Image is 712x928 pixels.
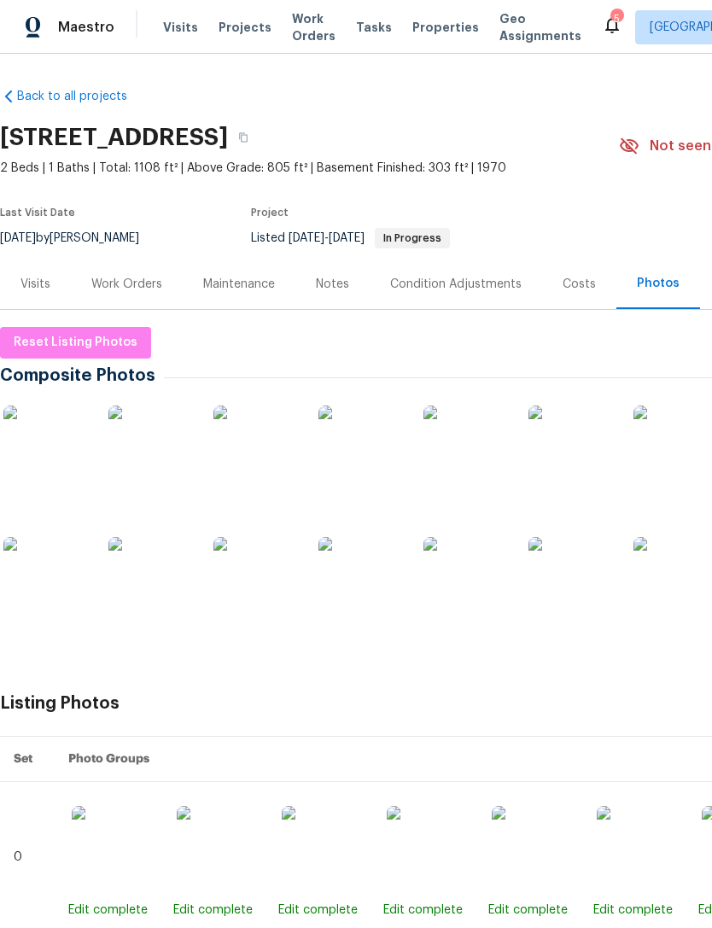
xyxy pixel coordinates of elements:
[278,902,358,919] div: Edit complete
[228,122,259,153] button: Copy Address
[14,332,137,353] span: Reset Listing Photos
[356,21,392,33] span: Tasks
[329,232,365,244] span: [DATE]
[251,207,289,218] span: Project
[91,276,162,293] div: Work Orders
[390,276,522,293] div: Condition Adjustments
[219,19,271,36] span: Projects
[203,276,275,293] div: Maintenance
[376,233,448,243] span: In Progress
[593,902,673,919] div: Edit complete
[68,902,148,919] div: Edit complete
[412,19,479,36] span: Properties
[637,275,680,292] div: Photos
[251,232,450,244] span: Listed
[289,232,365,244] span: -
[292,10,336,44] span: Work Orders
[289,232,324,244] span: [DATE]
[58,19,114,36] span: Maestro
[383,902,463,919] div: Edit complete
[20,276,50,293] div: Visits
[173,902,253,919] div: Edit complete
[316,276,349,293] div: Notes
[163,19,198,36] span: Visits
[610,10,622,27] div: 5
[563,276,596,293] div: Costs
[499,10,581,44] span: Geo Assignments
[488,902,568,919] div: Edit complete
